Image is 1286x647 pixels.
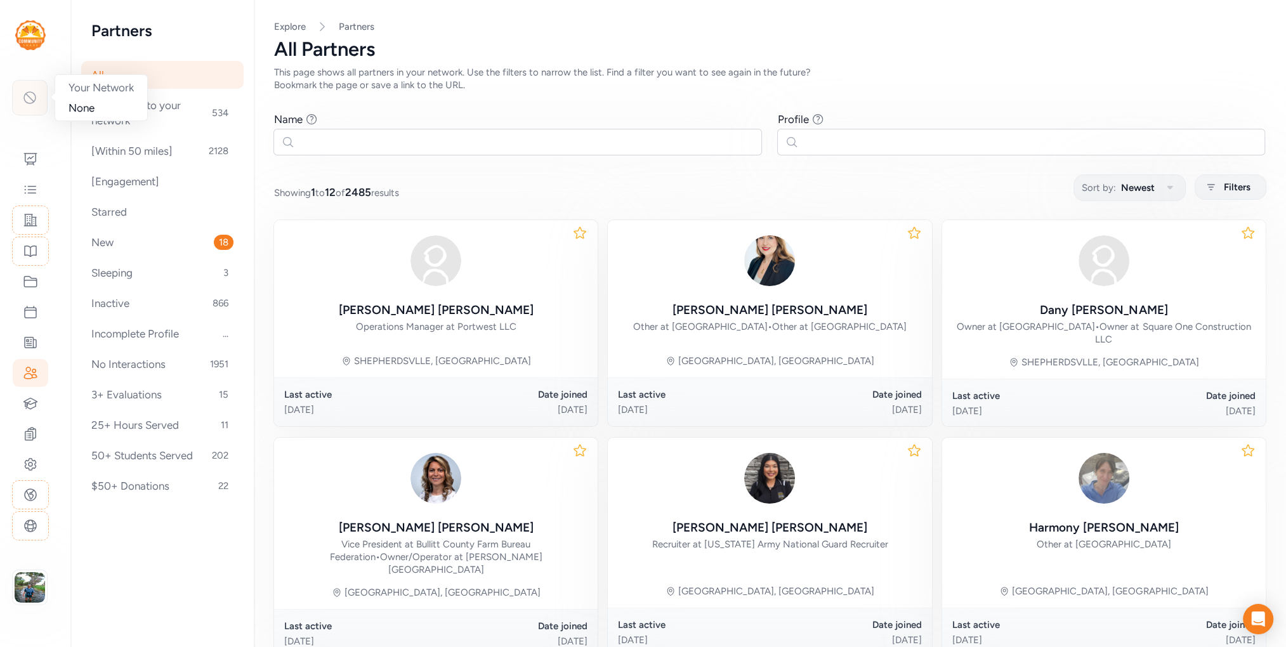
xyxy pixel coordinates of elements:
div: [DATE] [1104,634,1256,646]
div: Open Intercom Messenger [1243,604,1273,634]
span: Sort by: [1082,180,1116,195]
span: • [376,551,380,563]
div: [GEOGRAPHIC_DATA], [GEOGRAPHIC_DATA] [344,586,541,599]
span: Filters [1224,180,1250,195]
div: [Within 50 miles] [81,137,244,165]
div: Starred [81,198,244,226]
div: Vice President at Bullitt County Farm Bureau Federation Owner/Operator at [PERSON_NAME][GEOGRAPHI... [284,538,587,576]
div: [GEOGRAPHIC_DATA], [GEOGRAPHIC_DATA] [678,585,874,598]
div: [PERSON_NAME] [PERSON_NAME] [339,301,534,319]
div: Date joined [770,388,921,401]
div: Sleeping [81,259,244,287]
div: Last active [952,618,1104,631]
div: [GEOGRAPHIC_DATA], [GEOGRAPHIC_DATA] [678,355,874,367]
span: 1951 [205,356,233,372]
span: 22 [213,478,233,493]
div: All [81,61,244,89]
div: [GEOGRAPHIC_DATA], [GEOGRAPHIC_DATA] [1012,585,1208,598]
span: 866 [207,296,233,311]
div: Date joined [770,618,921,631]
div: Last active [284,388,436,401]
span: 18 [214,235,233,250]
span: 534 [207,105,233,121]
span: 2485 [345,186,371,199]
img: avatar38fbb18c.svg [1073,230,1134,291]
span: 1 [311,186,315,199]
div: Last active [618,618,770,631]
div: Other at [GEOGRAPHIC_DATA] Other at [GEOGRAPHIC_DATA] [633,320,907,333]
div: Profile [778,112,809,127]
a: Partners [339,20,374,33]
div: [DATE] [770,403,921,416]
div: Name [274,112,303,127]
div: Dany [PERSON_NAME] [1040,301,1167,319]
div: 50+ Students Served [81,441,244,469]
div: Date joined [1104,618,1256,631]
span: 12 [325,186,336,199]
img: lNjcd9myQxKpITRSOl6D [739,448,800,509]
h2: Partners [91,20,233,41]
div: Connected to your network [81,91,244,134]
button: Sort by:Newest [1073,174,1186,201]
div: Operations Manager at Portwest LLC [356,320,516,333]
div: 25+ Hours Served [81,411,244,439]
a: Explore [274,21,306,32]
span: 202 [207,448,233,463]
div: SHEPHERDSVLLE, [GEOGRAPHIC_DATA] [1021,356,1198,369]
div: This page shows all partners in your network. Use the filters to narrow the list. Find a filter y... [274,66,843,91]
span: 3 [218,265,233,280]
div: [DATE] [1104,405,1256,417]
img: 7waEFNlYTQiUb9c9WyYO [405,448,466,509]
div: No Interactions [81,350,244,378]
div: Last active [952,389,1104,402]
div: New [81,228,244,256]
div: [Engagement] [81,167,244,195]
div: [DATE] [618,634,770,646]
span: 11 [216,417,233,433]
span: • [1095,321,1099,332]
div: All Partners [274,38,1266,61]
div: [DATE] [952,634,1104,646]
span: • [768,321,772,332]
img: 7Hq8REuRT1S7Jk0RBOXZ [1073,448,1134,509]
div: Inactive [81,289,244,317]
div: [PERSON_NAME] [PERSON_NAME] [673,301,867,319]
nav: Breadcrumb [274,20,1266,33]
div: [DATE] [952,405,1104,417]
div: 3+ Evaluations [81,381,244,408]
div: Incomplete Profile [81,320,244,348]
img: 6c0qXJlTTfKoBgjjQtdr [739,230,800,291]
div: [PERSON_NAME] [PERSON_NAME] [339,519,534,537]
span: Showing to of results [274,185,399,200]
div: Date joined [436,388,587,401]
span: Newest [1121,180,1155,195]
div: Date joined [1104,389,1256,402]
span: 2128 [204,143,233,159]
div: [DATE] [770,634,921,646]
div: Last active [284,620,436,632]
div: SHEPHERDSVLLE, [GEOGRAPHIC_DATA] [354,355,531,367]
div: Date joined [436,620,587,632]
div: Owner at [GEOGRAPHIC_DATA] Owner at Square One Construction LLC [952,320,1256,346]
div: [DATE] [436,403,587,416]
div: [PERSON_NAME] [PERSON_NAME] [673,519,867,537]
div: [DATE] [618,403,770,416]
img: avatar38fbb18c.svg [405,230,466,291]
img: logo [15,20,46,50]
span: ... [218,326,233,341]
div: $50+ Donations [81,472,244,500]
span: 15 [214,387,233,402]
div: [DATE] [284,403,436,416]
div: Recruiter at [US_STATE] Army National Guard Recruiter [652,538,888,551]
div: Last active [618,388,770,401]
div: Other at [GEOGRAPHIC_DATA] [1037,538,1171,551]
div: Harmony [PERSON_NAME] [1029,519,1179,537]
